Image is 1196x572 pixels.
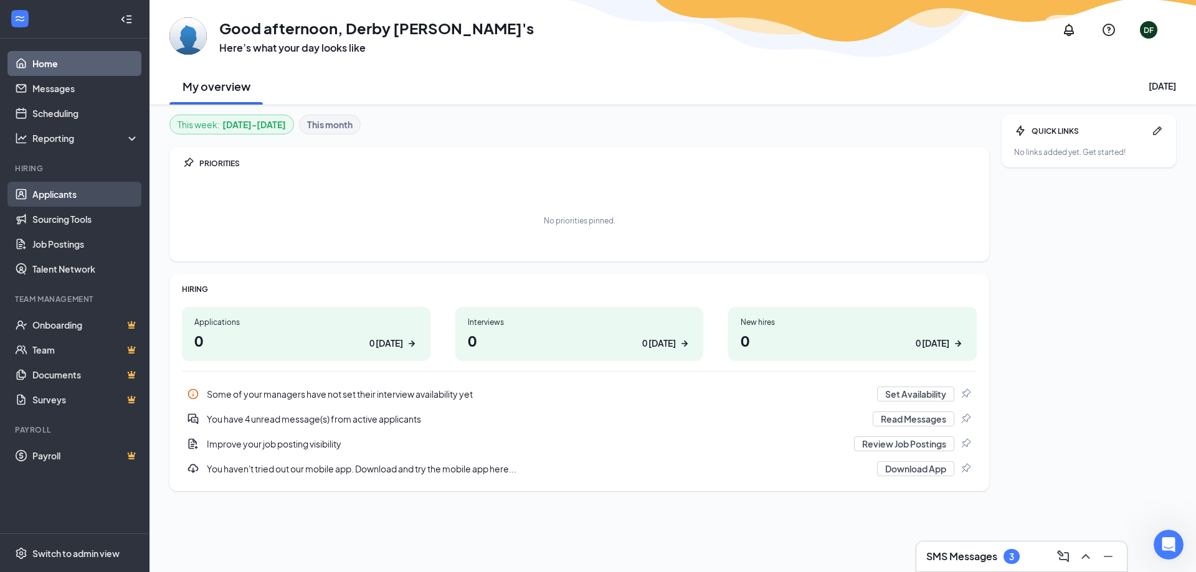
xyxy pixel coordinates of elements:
[182,382,977,406] a: InfoSome of your managers have not set their interview availability yetSet AvailabilityPin
[194,317,418,327] div: Applications
[952,337,964,350] svg: ArrowRight
[1014,147,1164,157] div: No links added yet. Get started!
[32,101,139,126] a: Scheduling
[187,388,199,400] svg: Info
[14,12,26,25] svg: WorkstreamLogo
[222,118,286,131] b: [DATE] - [DATE]
[32,182,139,207] a: Applicants
[182,431,977,456] div: Improve your job posting visibility
[1061,22,1076,37] svg: Notifications
[468,317,691,327] div: Interviews
[182,284,977,294] div: HIRING
[1101,22,1116,37] svg: QuestionInfo
[678,337,691,350] svg: ArrowRight
[1101,549,1116,564] svg: Minimize
[182,456,977,481] a: DownloadYou haven't tried out our mobile app. Download and try the mobile app here...Download AppPin
[32,76,139,101] a: Messages
[877,461,954,476] button: Download App
[15,132,27,144] svg: Analysis
[183,78,250,94] h2: My overview
[182,307,430,361] a: Applications00 [DATE]ArrowRight
[32,51,139,76] a: Home
[1078,549,1093,564] svg: ChevronUp
[182,406,977,431] div: You have 4 unread message(s) from active applicants
[219,17,534,39] h1: Good afternoon, Derby [PERSON_NAME]'s
[32,132,140,144] div: Reporting
[642,337,676,350] div: 0 [DATE]
[32,387,139,412] a: SurveysCrown
[32,337,139,362] a: TeamCrown
[1052,546,1072,566] button: ComposeMessage
[854,436,954,451] button: Review Job Postings
[307,118,353,131] b: This month
[194,330,418,351] h1: 0
[207,388,870,400] div: Some of your managers have not set their interview availability yet
[1151,124,1164,137] svg: Pen
[207,462,870,475] div: You haven't tried out our mobile app. Download and try the mobile app here...
[207,413,865,425] div: You have 4 unread message(s) from active applicants
[15,294,136,304] div: Team Management
[187,462,199,475] svg: Download
[1097,546,1117,566] button: Minimize
[182,406,977,431] a: DoubleChatActiveYou have 4 unread message(s) from active applicantsRead MessagesPin
[182,431,977,456] a: DocumentAddImprove your job posting visibilityReview Job PostingsPin
[959,462,972,475] svg: Pin
[455,307,704,361] a: Interviews00 [DATE]ArrowRight
[873,411,954,426] button: Read Messages
[1144,25,1154,35] div: DF
[741,317,964,327] div: New hires
[32,362,139,387] a: DocumentsCrown
[1032,126,1146,136] div: QUICK LINKS
[15,163,136,174] div: Hiring
[32,443,139,468] a: PayrollCrown
[15,547,27,560] svg: Settings
[877,387,954,401] button: Set Availability
[182,157,194,169] svg: Pin
[916,337,949,350] div: 0 [DATE]
[1149,80,1176,92] div: [DATE]
[1014,124,1027,137] svg: Bolt
[178,118,286,131] div: This week :
[32,207,139,232] a: Sourcing Tools
[959,438,972,450] svg: Pin
[1075,546,1094,566] button: ChevronUp
[406,337,418,350] svg: ArrowRight
[32,312,139,337] a: OnboardingCrown
[741,330,964,351] h1: 0
[544,215,615,226] div: No priorities pinned.
[199,158,977,169] div: PRIORITIES
[728,307,977,361] a: New hires00 [DATE]ArrowRight
[182,456,977,481] div: You haven't tried out our mobile app. Download and try the mobile app here...
[15,424,136,435] div: Payroll
[926,550,997,563] h3: SMS Messages
[1056,549,1071,564] svg: ComposeMessage
[187,438,199,450] svg: DocumentAdd
[120,13,133,26] svg: Collapse
[32,256,139,281] a: Talent Network
[1154,530,1184,560] iframe: Intercom live chat
[169,17,207,55] img: Derby Freddy's
[468,330,691,351] h1: 0
[207,438,847,450] div: Improve your job posting visibility
[959,388,972,400] svg: Pin
[369,337,403,350] div: 0 [DATE]
[1009,551,1014,562] div: 3
[219,41,534,55] h3: Here’s what your day looks like
[32,547,120,560] div: Switch to admin view
[959,413,972,425] svg: Pin
[32,232,139,256] a: Job Postings
[187,413,199,425] svg: DoubleChatActive
[182,382,977,406] div: Some of your managers have not set their interview availability yet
